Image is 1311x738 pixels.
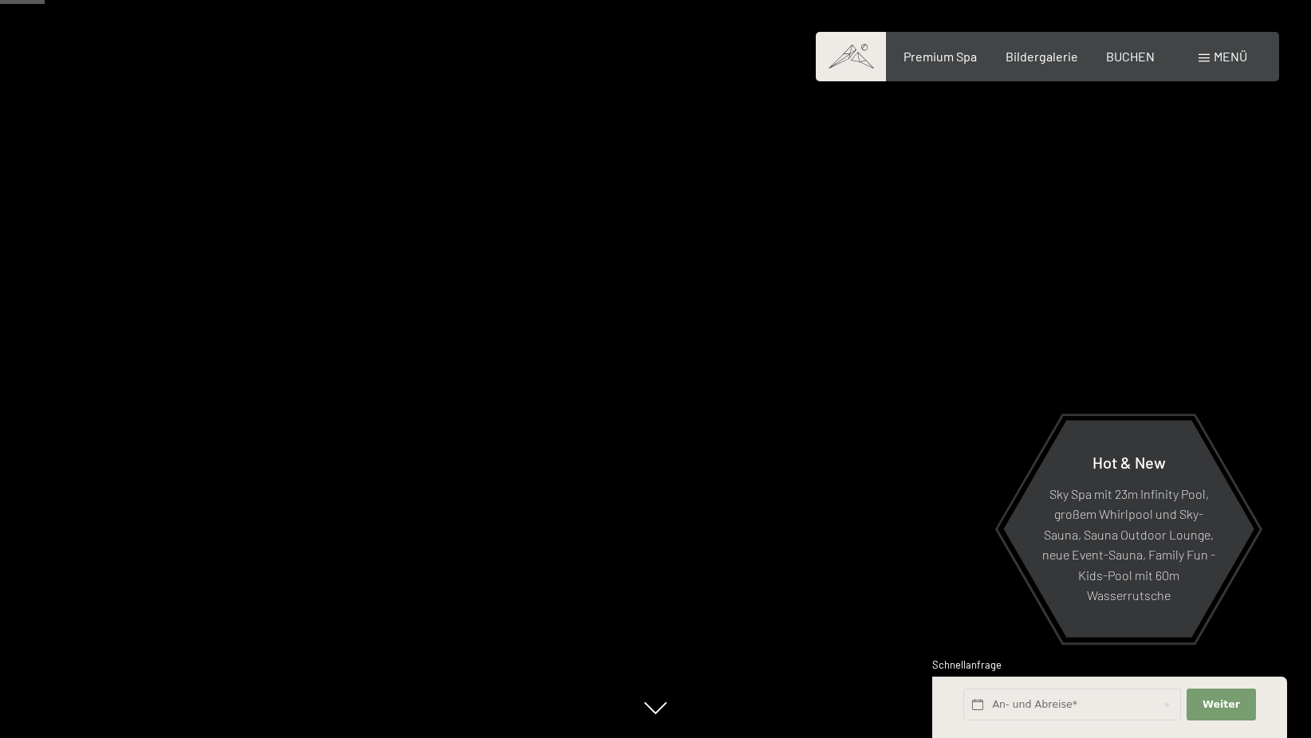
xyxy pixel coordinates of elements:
a: Bildergalerie [1006,49,1078,64]
button: Weiter [1187,689,1255,721]
a: Hot & New Sky Spa mit 23m Infinity Pool, großem Whirlpool und Sky-Sauna, Sauna Outdoor Lounge, ne... [1002,419,1255,638]
span: Schnellanfrage [932,658,1002,671]
a: BUCHEN [1106,49,1155,64]
span: Hot & New [1092,452,1166,471]
a: Premium Spa [904,49,977,64]
span: Menü [1214,49,1247,64]
span: Weiter [1203,697,1240,712]
p: Sky Spa mit 23m Infinity Pool, großem Whirlpool und Sky-Sauna, Sauna Outdoor Lounge, neue Event-S... [1042,483,1215,606]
